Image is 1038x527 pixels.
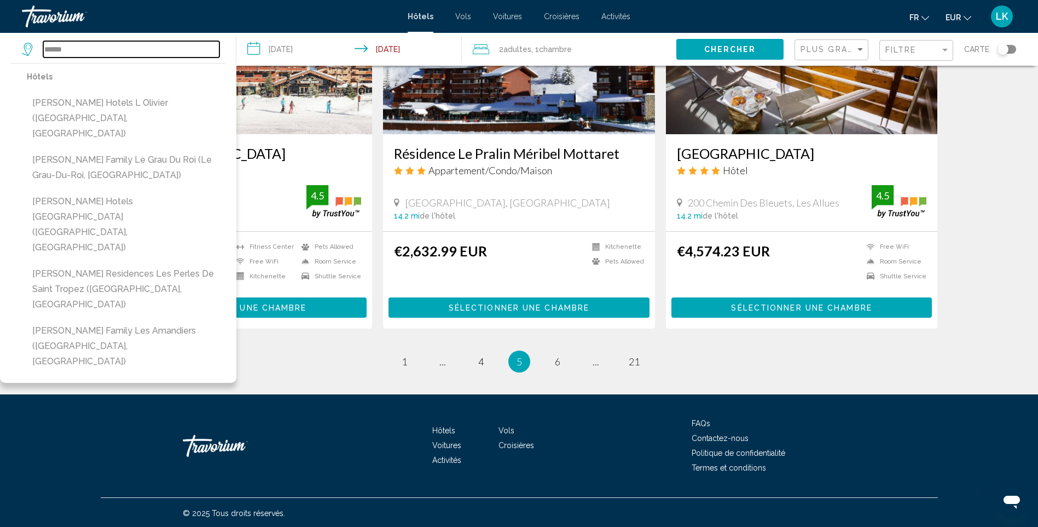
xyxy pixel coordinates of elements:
[801,45,931,54] span: Plus grandes économies
[671,297,932,318] button: Sélectionner une chambre
[996,11,1008,22] span: LK
[183,509,285,518] span: © 2025 Tous droits réservés.
[498,426,514,435] a: Vols
[236,33,462,66] button: Check-in date: Dec 20, 2025 Check-out date: Dec 27, 2025
[432,441,461,450] a: Voitures
[946,9,971,25] button: Change currency
[22,5,397,27] a: Travorium
[405,197,610,209] span: [GEOGRAPHIC_DATA], [GEOGRAPHIC_DATA]
[408,12,433,21] a: Hôtels
[27,320,225,372] button: [PERSON_NAME] Family Les Amandiers ([GEOGRAPHIC_DATA], [GEOGRAPHIC_DATA])
[861,272,926,281] li: Shuttle Service
[517,356,522,368] span: 5
[587,243,644,252] li: Kitchenette
[306,185,361,217] img: trustyou-badge.svg
[498,441,534,450] a: Croisières
[861,257,926,266] li: Room Service
[587,257,644,266] li: Pets Allowed
[27,263,225,315] button: [PERSON_NAME] Residences Les Perles De Saint Tropez ([GEOGRAPHIC_DATA], [GEOGRAPHIC_DATA])
[432,456,461,465] a: Activités
[539,45,572,54] span: Chambre
[555,356,560,368] span: 6
[296,257,361,266] li: Room Service
[101,351,938,373] ul: Pagination
[420,211,455,220] span: de l'hôtel
[688,197,839,209] span: 200 Chemin Des Bleuets, Les Allues
[872,189,894,202] div: 4.5
[503,45,531,54] span: Adultes
[692,449,785,457] a: Politique de confidentialité
[183,429,292,462] a: Travorium
[671,300,932,312] a: Sélectionner une chambre
[994,483,1029,518] iframe: Button to launch messaging window
[879,39,953,62] button: Filter
[455,12,471,21] a: Vols
[432,426,455,435] a: Hôtels
[677,211,703,220] span: 14.2 mi
[544,12,579,21] a: Croisières
[394,164,644,176] div: 3 star Apartment
[394,145,644,162] a: Résidence Le Pralin Méribel Mottaret
[402,356,407,368] span: 1
[677,243,770,259] ins: €4,574.23 EUR
[885,45,917,54] span: Filtre
[231,243,296,252] li: Fitness Center
[989,44,1016,54] button: Toggle map
[394,243,487,259] ins: €2,632.99 EUR
[231,272,296,281] li: Kitchenette
[909,9,929,25] button: Change language
[231,257,296,266] li: Free WiFi
[499,42,531,57] span: 2
[988,5,1016,28] button: User Menu
[629,356,640,368] span: 21
[428,164,552,176] span: Appartement/Condo/Maison
[601,12,630,21] a: Activités
[478,356,484,368] span: 4
[703,211,738,220] span: de l'hôtel
[692,434,749,443] a: Contactez-nous
[27,69,225,84] p: Hôtels
[593,356,599,368] span: ...
[872,185,926,217] img: trustyou-badge.svg
[27,150,225,186] button: [PERSON_NAME] Family Le Grau Du Roi (Le Grau-Du-Roi, [GEOGRAPHIC_DATA])
[27,191,225,258] button: [PERSON_NAME] Hotels [GEOGRAPHIC_DATA] ([GEOGRAPHIC_DATA], [GEOGRAPHIC_DATA])
[296,243,361,252] li: Pets Allowed
[439,356,446,368] span: ...
[296,272,361,281] li: Shuttle Service
[677,164,927,176] div: 4 star Hotel
[801,45,865,55] mat-select: Sort by
[388,300,650,312] a: Sélectionner une chambre
[531,42,572,57] span: , 1
[909,13,919,22] span: fr
[306,189,328,202] div: 4.5
[388,297,650,318] button: Sélectionner une chambre
[964,42,989,57] span: Carte
[946,13,961,22] span: EUR
[861,243,926,252] li: Free WiFi
[692,419,710,428] a: FAQs
[692,463,766,472] a: Termes et conditions
[394,211,420,220] span: 14.2 mi
[677,145,927,162] a: [GEOGRAPHIC_DATA]
[493,12,522,21] a: Voitures
[723,164,748,176] span: Hôtel
[731,303,872,312] span: Sélectionner une chambre
[676,39,784,59] button: Chercher
[704,45,756,54] span: Chercher
[449,303,589,312] span: Sélectionner une chambre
